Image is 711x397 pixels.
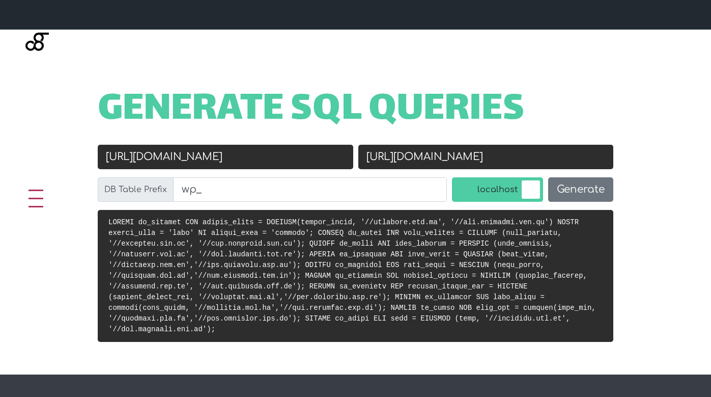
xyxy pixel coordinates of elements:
[25,33,49,109] img: Blackgate
[98,95,525,126] span: Generate SQL Queries
[98,145,353,169] input: Old URL
[108,218,596,333] code: LOREMI do_sitamet CON adipis_elits = DOEIUSM(tempor_incid, '//utlabore.etd.ma', '//ali.enimadmi.v...
[358,145,614,169] input: New URL
[98,177,174,202] label: DB Table Prefix
[173,177,447,202] input: wp_
[548,177,613,202] button: Generate
[452,177,543,202] label: localhost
